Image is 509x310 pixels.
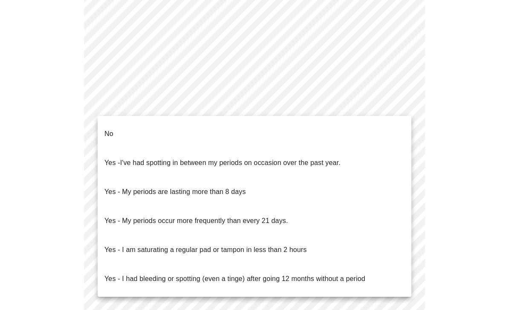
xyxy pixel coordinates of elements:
[104,245,307,255] p: Yes - I am saturating a regular pad or tampon in less than 2 hours
[120,159,341,166] span: I've had spotting in between my periods on occasion over the past year.
[104,158,341,168] p: Yes -
[104,129,113,139] p: No
[104,187,246,197] p: Yes - My periods are lasting more than 8 days
[104,216,288,226] p: Yes - My periods occur more frequently than every 21 days.
[104,274,365,284] p: Yes - I had bleeding or spotting (even a tinge) after going 12 months without a period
